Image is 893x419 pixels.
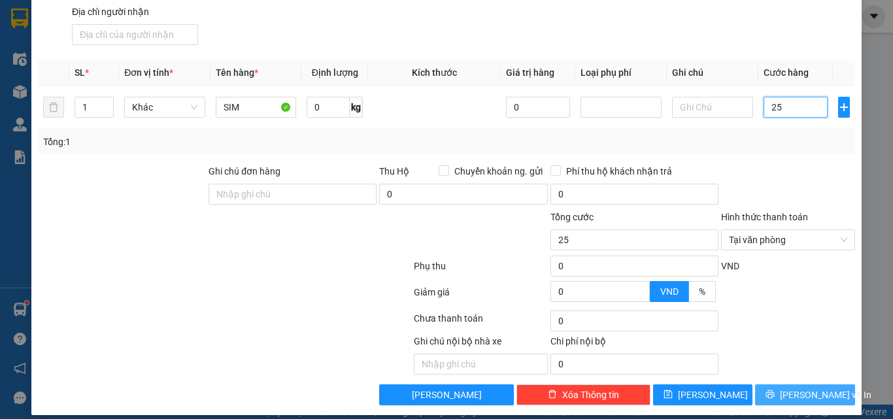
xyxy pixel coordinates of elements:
span: Xóa Thông tin [562,388,619,402]
span: printer [766,390,775,400]
span: Đơn vị tính [124,67,173,78]
span: Khác [132,97,197,117]
span: VND [660,286,679,297]
span: Tên hàng [216,67,258,78]
input: Nhập ghi chú [414,354,548,375]
div: Tổng: 1 [43,135,346,149]
input: 0 [506,97,570,118]
span: Thu Hộ [379,166,409,176]
span: Chuyển khoản ng. gửi [449,164,548,178]
div: Ghi chú nội bộ nhà xe [414,334,548,354]
span: [PERSON_NAME] và In [780,388,871,402]
button: delete [43,97,64,118]
span: Cước hàng [764,67,809,78]
button: plus [838,97,850,118]
input: Ghi Chú [672,97,753,118]
button: printer[PERSON_NAME] và In [755,384,855,405]
input: Địa chỉ của người nhận [72,24,198,45]
button: deleteXóa Thông tin [516,384,650,405]
button: [PERSON_NAME] [379,384,513,405]
span: Phí thu hộ khách nhận trả [561,164,677,178]
span: VND [721,261,739,271]
span: plus [839,102,849,112]
th: Loại phụ phí [575,60,667,86]
span: delete [548,390,557,400]
span: kg [350,97,363,118]
span: Giá trị hàng [506,67,554,78]
span: [PERSON_NAME] [412,388,482,402]
div: Chi phí nội bộ [550,334,718,354]
span: [PERSON_NAME] [678,388,748,402]
span: Tại văn phòng [729,230,847,250]
input: Ghi chú đơn hàng [209,184,377,205]
div: Phụ thu [413,259,549,282]
span: Định lượng [312,67,358,78]
input: VD: Bàn, Ghế [216,97,297,118]
label: Ghi chú đơn hàng [209,166,280,176]
span: Tổng cước [550,212,594,222]
span: % [699,286,705,297]
div: Địa chỉ người nhận [72,5,198,19]
div: Giảm giá [413,285,549,308]
span: save [664,390,673,400]
label: Hình thức thanh toán [721,212,808,222]
th: Ghi chú [667,60,758,86]
span: SL [75,67,85,78]
div: Chưa thanh toán [413,311,549,334]
span: Kích thước [412,67,457,78]
button: save[PERSON_NAME] [653,384,753,405]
